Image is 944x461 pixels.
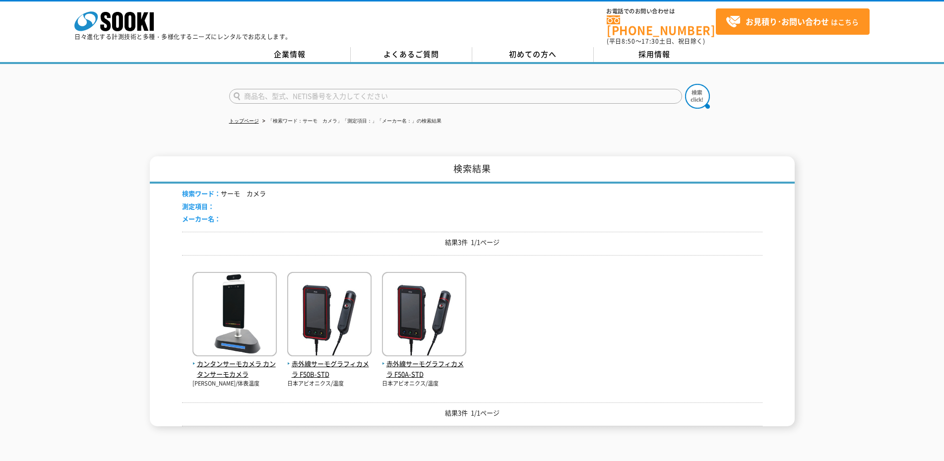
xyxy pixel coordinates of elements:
p: 結果3件 1/1ページ [182,408,762,418]
a: トップページ [229,118,259,124]
p: 日本アビオニクス/温度 [287,380,372,388]
img: btn_search.png [685,84,710,109]
a: カンタンサーモカメラ カンタンサーモカメラ [192,348,277,379]
a: 赤外線サーモグラフィカメラ F50A-STD [382,348,466,379]
span: 17:30 [641,37,659,46]
span: お電話でのお問い合わせは [607,8,716,14]
li: サーモ カメラ [182,189,266,199]
li: 「検索ワード：サーモ カメラ」「測定項目：」「メーカー名：」の検索結果 [260,116,441,127]
a: 初めての方へ [472,47,594,62]
span: 赤外線サーモグラフィカメラ F50A-STD [382,359,466,380]
strong: お見積り･お問い合わせ [746,15,829,27]
a: [PHONE_NUMBER] [607,15,716,36]
span: カンタンサーモカメラ カンタンサーモカメラ [192,359,277,380]
span: はこちら [726,14,859,29]
img: F50B-STD [287,272,372,359]
span: (平日 ～ 土日、祝日除く) [607,37,705,46]
a: お見積り･お問い合わせはこちら [716,8,870,35]
a: 企業情報 [229,47,351,62]
img: F50A-STD [382,272,466,359]
h1: 検索結果 [150,156,795,184]
a: よくあるご質問 [351,47,472,62]
p: [PERSON_NAME]/体表温度 [192,380,277,388]
span: 初めての方へ [509,49,557,60]
input: 商品名、型式、NETIS番号を入力してください [229,89,682,104]
span: 8:50 [622,37,635,46]
p: 結果3件 1/1ページ [182,237,762,248]
span: 赤外線サーモグラフィカメラ F50B-STD [287,359,372,380]
p: 日本アビオニクス/温度 [382,380,466,388]
p: 日々進化する計測技術と多種・多様化するニーズにレンタルでお応えします。 [74,34,292,40]
span: メーカー名： [182,214,221,223]
img: カンタンサーモカメラ [192,272,277,359]
a: 赤外線サーモグラフィカメラ F50B-STD [287,348,372,379]
span: 測定項目： [182,201,214,211]
a: 採用情報 [594,47,715,62]
span: 検索ワード： [182,189,221,198]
